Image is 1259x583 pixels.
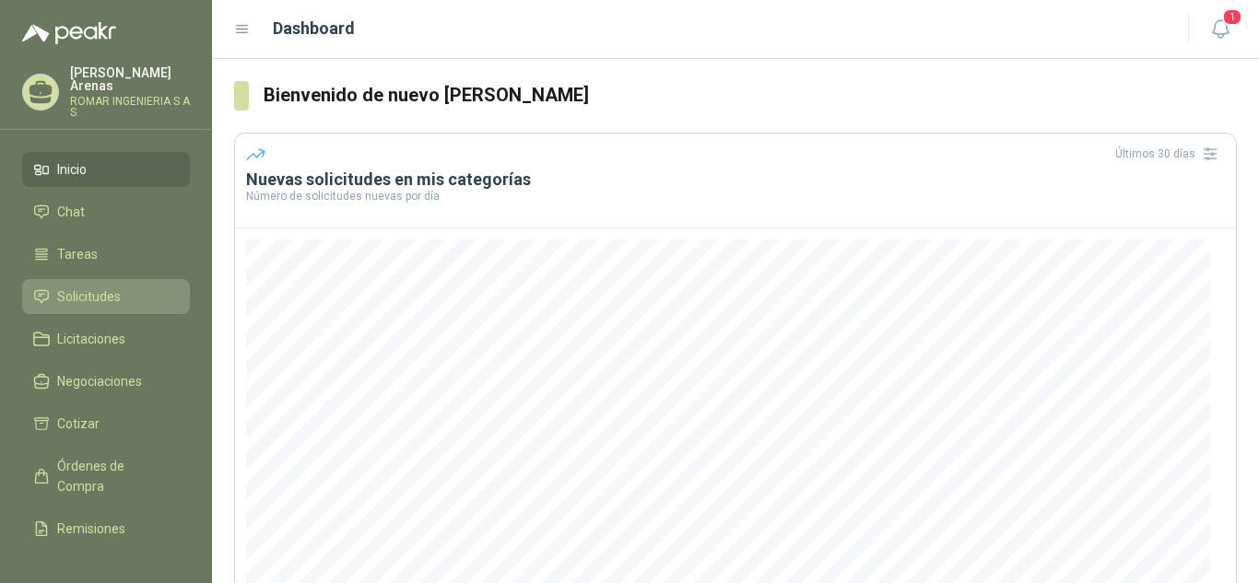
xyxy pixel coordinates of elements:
[1222,8,1242,26] span: 1
[57,371,142,391] span: Negociaciones
[22,449,190,504] a: Órdenes de Compra
[70,66,190,92] p: [PERSON_NAME] Arenas
[57,202,85,222] span: Chat
[22,406,190,441] a: Cotizar
[1204,13,1237,46] button: 1
[246,169,1225,191] h3: Nuevas solicitudes en mis categorías
[57,159,87,180] span: Inicio
[22,152,190,187] a: Inicio
[273,16,355,41] h1: Dashboard
[22,237,190,272] a: Tareas
[57,244,98,264] span: Tareas
[264,81,1237,110] h3: Bienvenido de nuevo [PERSON_NAME]
[57,456,172,496] span: Órdenes de Compra
[70,96,190,118] p: ROMAR INGENIERIA S A S
[22,279,190,314] a: Solicitudes
[22,22,116,44] img: Logo peakr
[22,194,190,229] a: Chat
[246,191,1225,202] p: Número de solicitudes nuevas por día
[57,414,100,434] span: Cotizar
[57,329,125,349] span: Licitaciones
[22,511,190,546] a: Remisiones
[22,321,190,356] a: Licitaciones
[57,519,125,539] span: Remisiones
[22,364,190,399] a: Negociaciones
[57,286,121,307] span: Solicitudes
[1115,139,1225,169] div: Últimos 30 días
